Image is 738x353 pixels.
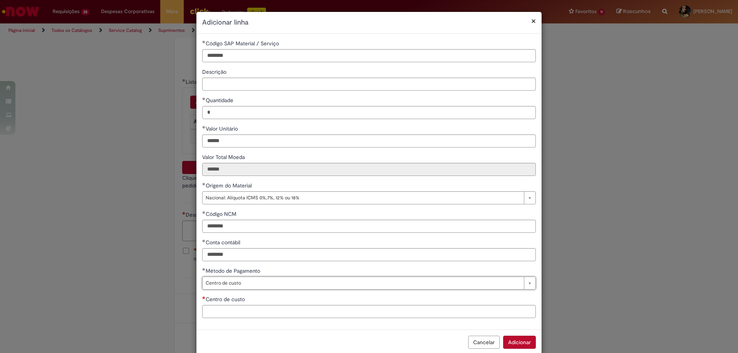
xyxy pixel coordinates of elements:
h2: Adicionar linha [202,18,536,28]
span: Obrigatório Preenchido [202,182,206,186]
input: Valor Total Moeda [202,163,536,176]
button: Cancelar [468,336,500,349]
input: Quantidade [202,106,536,119]
span: Método de Pagamento [206,267,262,274]
input: Descrição [202,78,536,91]
span: Necessários [202,296,206,299]
span: Obrigatório Preenchido [202,40,206,43]
button: Fechar modal [531,17,536,25]
span: Obrigatório Preenchido [202,268,206,271]
span: Valor Unitário [206,125,239,132]
span: Quantidade [206,97,235,104]
input: Conta contábil [202,248,536,261]
span: Código SAP Material / Serviço [206,40,281,47]
span: Centro de custo [206,277,520,289]
span: Nacional: Alíquota ICMS 0%,7%, 12% ou 18% [206,192,520,204]
span: Conta contábil [206,239,242,246]
span: Obrigatório Preenchido [202,126,206,129]
button: Adicionar [503,336,536,349]
input: Centro de custo [202,305,536,318]
input: Valor Unitário [202,134,536,147]
span: Centro de custo [206,296,246,303]
span: Origem do Material [206,182,253,189]
input: Código NCM [202,220,536,233]
span: Obrigatório Preenchido [202,239,206,242]
span: Somente leitura - Valor Total Moeda [202,154,246,161]
span: Obrigatório Preenchido [202,97,206,100]
span: Descrição [202,68,228,75]
input: Código SAP Material / Serviço [202,49,536,62]
span: Código NCM [206,210,238,217]
span: Obrigatório Preenchido [202,211,206,214]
